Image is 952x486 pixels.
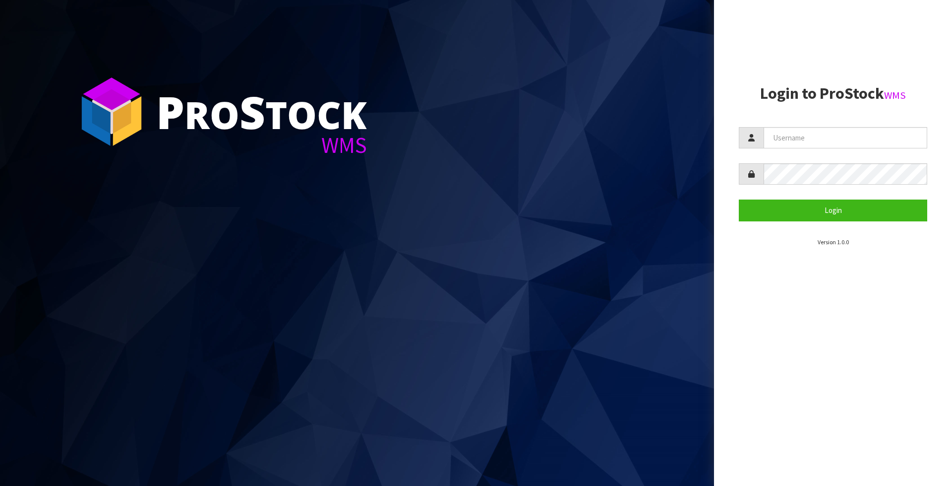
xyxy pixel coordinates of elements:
[239,81,265,142] span: S
[764,127,927,148] input: Username
[884,89,906,102] small: WMS
[739,200,927,221] button: Login
[74,74,149,149] img: ProStock Cube
[156,89,367,134] div: ro tock
[156,134,367,156] div: WMS
[739,85,927,102] h2: Login to ProStock
[156,81,184,142] span: P
[818,238,849,246] small: Version 1.0.0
